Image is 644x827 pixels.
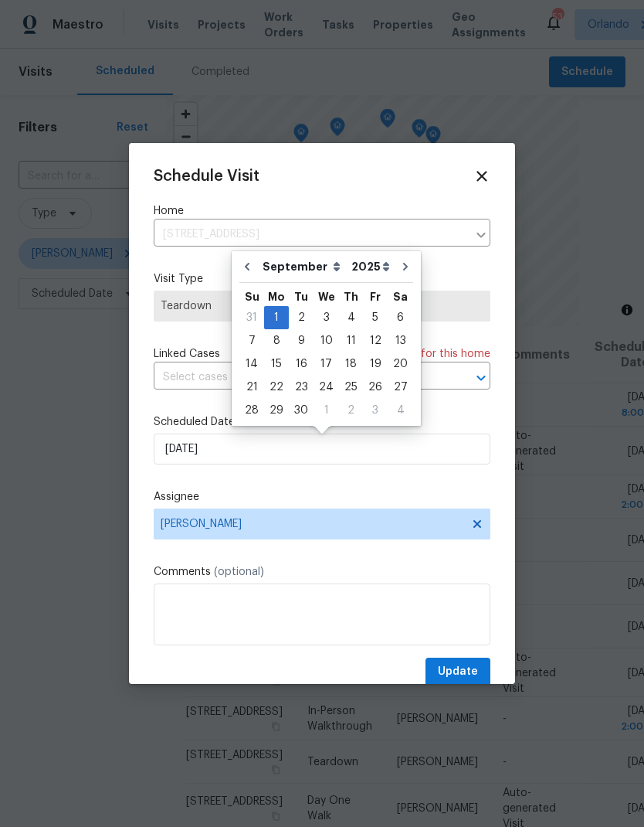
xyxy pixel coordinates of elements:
[289,330,314,352] div: 9
[347,255,394,278] select: Year
[370,291,381,302] abbr: Friday
[264,376,289,398] div: 22
[314,307,339,328] div: 3
[289,329,314,352] div: Tue Sep 09 2025
[393,291,408,302] abbr: Saturday
[154,223,467,247] input: Enter in an address
[264,329,289,352] div: Mon Sep 08 2025
[318,291,335,302] abbr: Wednesday
[363,330,388,352] div: 12
[239,329,264,352] div: Sun Sep 07 2025
[388,329,413,352] div: Sat Sep 13 2025
[394,251,417,282] button: Go to next month
[344,291,358,302] abbr: Thursday
[363,352,388,376] div: Fri Sep 19 2025
[363,306,388,329] div: Fri Sep 05 2025
[388,353,413,375] div: 20
[264,376,289,399] div: Mon Sep 22 2025
[339,352,363,376] div: Thu Sep 18 2025
[339,376,363,398] div: 25
[239,400,264,421] div: 28
[314,399,339,422] div: Wed Oct 01 2025
[470,367,492,389] button: Open
[154,489,490,505] label: Assignee
[339,329,363,352] div: Thu Sep 11 2025
[363,353,388,375] div: 19
[339,353,363,375] div: 18
[314,306,339,329] div: Wed Sep 03 2025
[289,307,314,328] div: 2
[264,399,289,422] div: Mon Sep 29 2025
[245,291,259,302] abbr: Sunday
[289,353,314,375] div: 16
[289,306,314,329] div: Tue Sep 02 2025
[239,352,264,376] div: Sun Sep 14 2025
[264,352,289,376] div: Mon Sep 15 2025
[314,376,339,399] div: Wed Sep 24 2025
[154,564,490,580] label: Comments
[294,291,308,302] abbr: Tuesday
[314,376,339,398] div: 24
[314,352,339,376] div: Wed Sep 17 2025
[289,376,314,398] div: 23
[239,307,264,328] div: 31
[388,330,413,352] div: 13
[363,307,388,328] div: 5
[289,352,314,376] div: Tue Sep 16 2025
[363,376,388,399] div: Fri Sep 26 2025
[425,658,490,686] button: Update
[239,353,264,375] div: 14
[363,400,388,421] div: 3
[339,307,363,328] div: 4
[239,330,264,352] div: 7
[154,366,447,390] input: Select cases
[473,168,490,185] span: Close
[363,399,388,422] div: Fri Oct 03 2025
[264,353,289,375] div: 15
[314,330,339,352] div: 10
[264,306,289,329] div: Mon Sep 01 2025
[388,376,413,398] div: 27
[363,376,388,398] div: 26
[289,376,314,399] div: Tue Sep 23 2025
[388,307,413,328] div: 6
[268,291,285,302] abbr: Monday
[161,298,483,314] span: Teardown
[363,329,388,352] div: Fri Sep 12 2025
[289,399,314,422] div: Tue Sep 30 2025
[264,400,289,421] div: 29
[239,376,264,399] div: Sun Sep 21 2025
[289,400,314,421] div: 30
[154,203,490,219] label: Home
[259,255,347,278] select: Month
[388,399,413,422] div: Sat Oct 04 2025
[314,353,339,375] div: 17
[339,306,363,329] div: Thu Sep 04 2025
[339,330,363,352] div: 11
[314,329,339,352] div: Wed Sep 10 2025
[339,399,363,422] div: Thu Oct 02 2025
[154,414,490,430] label: Scheduled Date
[239,399,264,422] div: Sun Sep 28 2025
[388,352,413,376] div: Sat Sep 20 2025
[154,434,490,465] input: M/D/YYYY
[339,400,363,421] div: 2
[154,168,259,184] span: Schedule Visit
[236,251,259,282] button: Go to previous month
[388,306,413,329] div: Sat Sep 06 2025
[214,567,264,577] span: (optional)
[161,518,463,530] span: [PERSON_NAME]
[438,662,478,682] span: Update
[314,400,339,421] div: 1
[264,330,289,352] div: 8
[339,376,363,399] div: Thu Sep 25 2025
[239,306,264,329] div: Sun Aug 31 2025
[154,346,220,362] span: Linked Cases
[264,307,289,328] div: 1
[154,271,490,287] label: Visit Type
[239,376,264,398] div: 21
[388,400,413,421] div: 4
[388,376,413,399] div: Sat Sep 27 2025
